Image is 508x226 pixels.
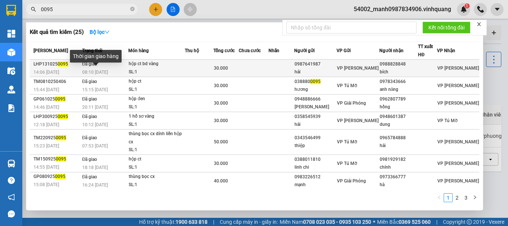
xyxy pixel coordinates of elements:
li: 2 [453,193,462,202]
button: Kết nối tổng đài [422,22,470,34]
span: VP [PERSON_NAME] [337,66,379,71]
div: 0948601387 [380,113,418,121]
div: 0965784888 [380,134,418,142]
span: message [8,210,15,217]
span: VP Tú Mỡ [437,118,457,123]
span: 16:24 [DATE] [82,182,108,188]
span: notification [8,194,15,201]
div: thiệp [295,142,337,150]
div: 1 hồ sơ vàng [129,112,184,121]
span: 10:12 [DATE] [82,122,108,127]
div: SL: 1 [129,163,184,172]
span: VP Tú Mỡ [337,83,357,88]
span: Chưa cước [239,48,261,53]
div: 0358545939 [295,113,337,121]
span: 14:06 [DATE] [33,70,59,75]
div: SL: 1 [129,146,184,154]
a: 2 [453,194,461,202]
span: 30.000 [214,66,228,71]
span: VP Gửi [337,48,351,53]
div: hồng [380,103,418,111]
span: 08:10 [DATE] [82,70,108,75]
span: [PERSON_NAME] [33,48,68,53]
div: 0388011810 [295,156,337,163]
img: warehouse-icon [7,48,15,56]
button: Bộ lọcdown [84,26,116,38]
span: Đã giao [82,157,97,162]
span: Đã giao [82,114,97,119]
span: close-circle [130,7,135,11]
span: 0095 [55,174,65,179]
a: 1 [444,194,452,202]
button: right [470,193,479,202]
span: Đã giao [82,96,97,102]
div: hương [295,86,337,93]
span: 15:15 [DATE] [82,87,108,92]
div: bích [380,68,418,76]
li: 3 [462,193,470,202]
input: Tìm tên, số ĐT hoặc mã đơn [41,5,129,13]
img: solution-icon [7,104,15,112]
span: 0095 [310,79,321,84]
div: 0987641987 [295,60,337,68]
div: thùng bọc cx dính liền hộp cx [129,130,184,146]
div: 0988828848 [380,60,418,68]
h3: Kết quả tìm kiếm ( 25 ) [30,28,84,36]
span: Đã giao [82,174,97,179]
div: 0983226512 [295,173,337,181]
div: anh năng [380,86,418,93]
input: Nhập số tổng đài [286,22,417,34]
span: Tổng cước [213,48,235,53]
span: Món hàng [128,48,149,53]
div: 038880 [295,78,337,86]
span: 20:11 [DATE] [82,105,108,110]
div: mạnh [295,181,337,189]
button: left [435,193,444,202]
span: 0095 [56,135,66,140]
span: 0095 [55,96,65,102]
span: close-circle [130,6,135,13]
div: LHP300925 [33,113,80,121]
div: 0981929182 [380,156,418,163]
span: 50.000 [214,139,228,144]
div: thùng bọc cx [129,173,184,181]
div: hải [380,142,418,150]
span: VP Tú Mỡ [337,161,357,166]
span: 30.000 [214,118,228,123]
span: VP Nhận [437,48,455,53]
span: VP [PERSON_NAME] [337,118,379,123]
div: [PERSON_NAME] [295,103,337,111]
div: GP080925 [33,173,80,181]
div: hộp ct [129,155,184,163]
img: logo-vxr [6,5,16,16]
div: chính [380,163,418,171]
span: 30.000 [214,161,228,166]
span: 0095 [58,61,68,67]
span: 15:44 [DATE] [33,87,59,92]
div: 0962807789 [380,95,418,103]
span: VP [PERSON_NAME] [437,178,479,184]
span: close [476,22,482,27]
span: TT xuất HĐ [418,44,433,57]
span: Đã giao [82,79,97,84]
span: search [31,7,36,12]
span: question-circle [8,177,15,184]
div: SL: 1 [129,86,184,94]
div: linh chi [295,163,337,171]
div: 0978343666 [380,78,418,86]
span: VP Tú Mỡ [337,139,357,144]
span: VP [PERSON_NAME] [437,161,479,166]
span: 15:08 [DATE] [33,182,59,187]
span: 14:55 [DATE] [33,165,59,170]
span: 07:53 [DATE] [82,143,108,149]
span: 30.000 [214,83,228,88]
img: warehouse-icon [7,160,15,168]
div: LHP131025 [33,60,80,68]
span: right [473,195,477,200]
div: hộp ct bd vàng [129,60,184,68]
div: SL: 1 [129,103,184,111]
div: hà [380,181,418,189]
span: VP [PERSON_NAME] [437,83,479,88]
div: TM220925 [33,134,80,142]
span: left [437,195,441,200]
